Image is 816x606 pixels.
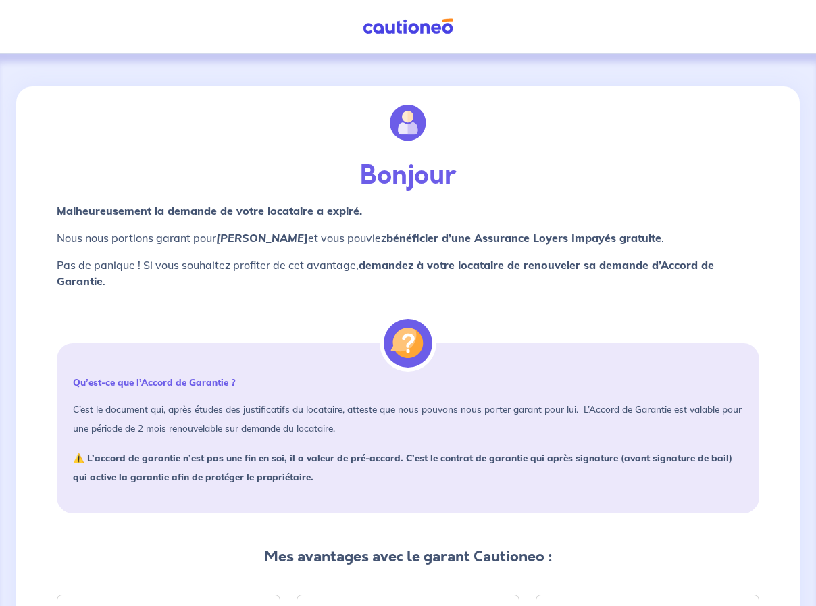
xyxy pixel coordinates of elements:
[73,400,743,438] p: C’est le document qui, après études des justificatifs du locataire, atteste que nous pouvons nous...
[57,159,759,192] p: Bonjour
[57,204,362,218] strong: Malheureusement la demande de votre locataire a expiré.
[73,376,235,388] strong: Qu’est-ce que l’Accord de Garantie ?
[57,257,759,289] p: Pas de panique ! Si vous souhaitez profiter de cet avantage, .
[216,231,308,245] em: [PERSON_NAME]
[57,546,759,567] p: Mes avantages avec le garant Cautioneo :
[384,319,432,368] img: illu_alert_question.svg
[57,230,759,246] p: Nous nous portions garant pour et vous pouviez .
[390,105,426,141] img: illu_account.svg
[57,258,714,288] strong: demandez à votre locataire de renouveler sa demande d’Accord de Garantie
[386,231,661,245] strong: bénéficier d’une Assurance Loyers Impayés gratuite
[73,452,732,482] strong: ⚠️ L’accord de garantie n’est pas une fin en soi, il a valeur de pré-accord. C’est le contrat de ...
[357,18,459,35] img: Cautioneo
